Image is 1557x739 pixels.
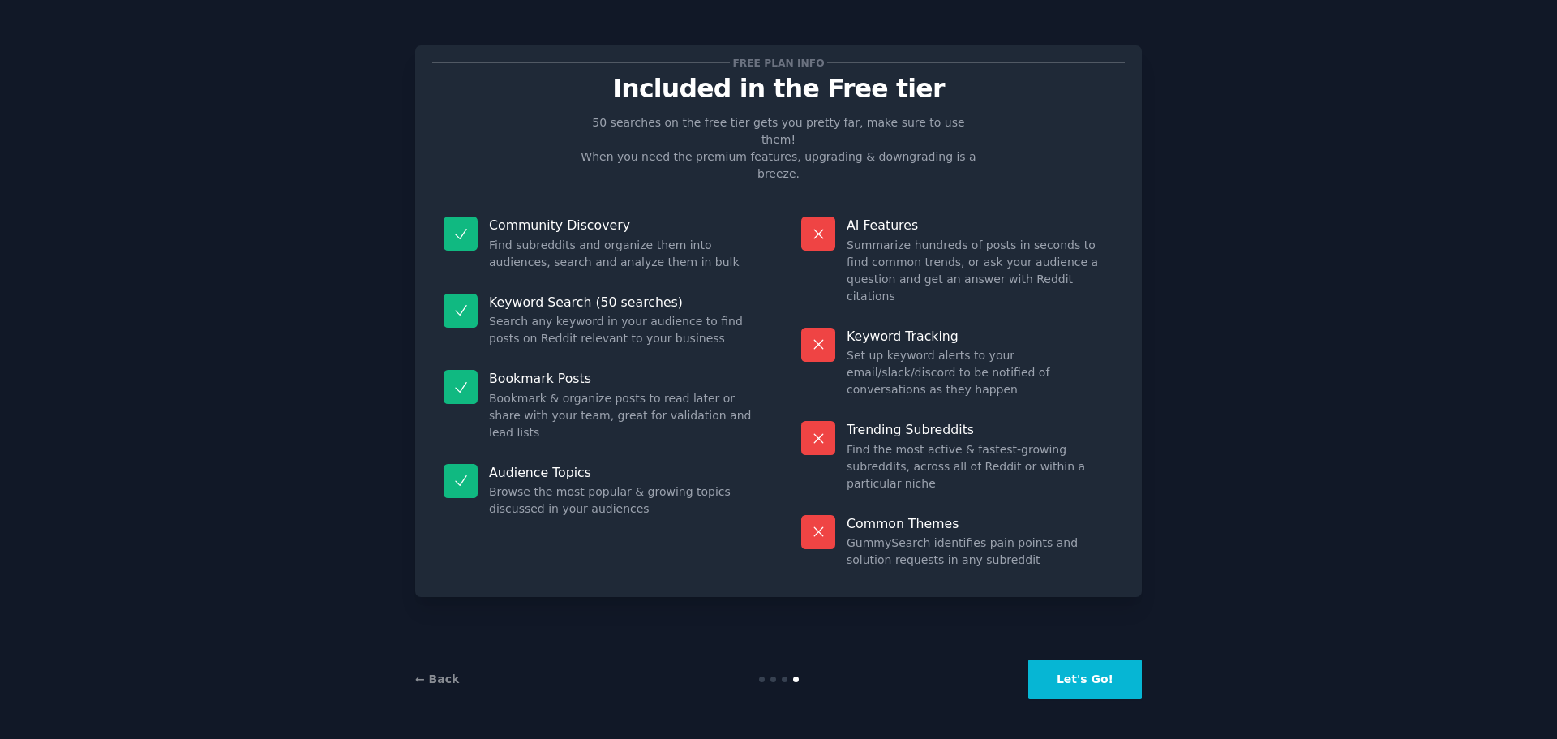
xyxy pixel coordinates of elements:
dd: Find subreddits and organize them into audiences, search and analyze them in bulk [489,237,756,271]
p: Trending Subreddits [847,421,1113,438]
p: Included in the Free tier [432,75,1125,103]
p: AI Features [847,217,1113,234]
p: Bookmark Posts [489,370,756,387]
dd: Search any keyword in your audience to find posts on Reddit relevant to your business [489,313,756,347]
p: Audience Topics [489,464,756,481]
dd: Bookmark & organize posts to read later or share with your team, great for validation and lead lists [489,390,756,441]
p: Common Themes [847,515,1113,532]
dd: Summarize hundreds of posts in seconds to find common trends, or ask your audience a question and... [847,237,1113,305]
span: Free plan info [730,54,827,71]
a: ← Back [415,672,459,685]
button: Let's Go! [1028,660,1142,699]
dd: GummySearch identifies pain points and solution requests in any subreddit [847,535,1113,569]
p: 50 searches on the free tier gets you pretty far, make sure to use them! When you need the premiu... [574,114,983,183]
p: Community Discovery [489,217,756,234]
dd: Set up keyword alerts to your email/slack/discord to be notified of conversations as they happen [847,347,1113,398]
p: Keyword Search (50 searches) [489,294,756,311]
dd: Browse the most popular & growing topics discussed in your audiences [489,483,756,518]
dd: Find the most active & fastest-growing subreddits, across all of Reddit or within a particular niche [847,441,1113,492]
p: Keyword Tracking [847,328,1113,345]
